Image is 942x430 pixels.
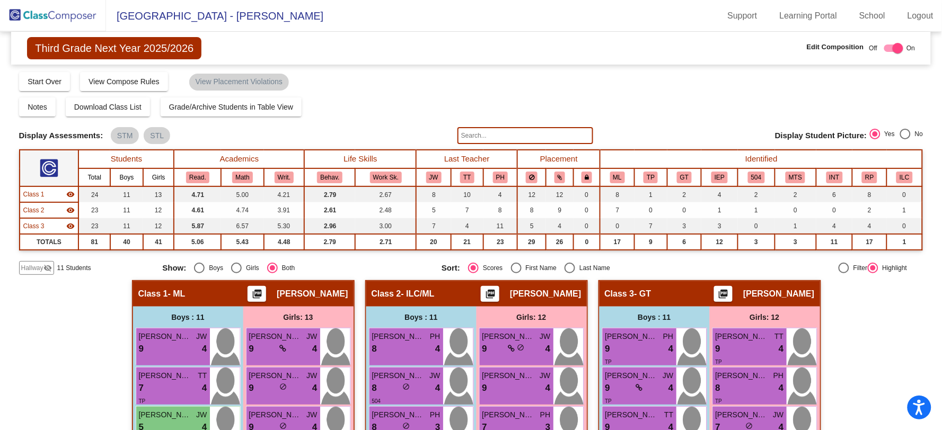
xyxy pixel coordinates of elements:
span: do_not_disturb_alt [517,344,525,351]
td: 3.00 [355,218,416,234]
td: 21 [451,234,483,250]
span: Display Student Picture: [775,131,867,140]
th: Last Teacher [416,150,517,168]
span: Hallway [21,263,43,273]
span: [PERSON_NAME] [PERSON_NAME] [482,409,535,420]
span: Download Class List [74,103,142,111]
span: Class 3 [23,221,45,231]
span: [PERSON_NAME] [605,409,658,420]
mat-chip: View Placement Violations [189,74,289,91]
th: English Language Learner [600,168,634,186]
td: 1 [887,202,923,218]
span: Notes [28,103,47,111]
button: Download Class List [66,97,150,117]
td: 0 [600,218,634,234]
th: Keep away students [517,168,546,186]
td: 11 [110,186,143,202]
span: [PERSON_NAME] [PERSON_NAME] [249,409,302,420]
button: ILC [896,172,912,183]
td: Sarah Frederick - ML [20,186,79,202]
button: TP [644,172,658,183]
td: 23 [78,202,110,218]
div: Highlight [878,263,908,273]
button: INT [826,172,843,183]
span: PH [430,331,440,342]
span: 8 [372,381,377,395]
div: Scores [479,263,503,273]
button: Print Students Details [714,286,733,302]
span: 4 [779,381,783,395]
td: 7 [635,218,667,234]
td: 29 [517,234,546,250]
span: Show: [162,263,186,273]
span: 9 [249,381,254,395]
span: [PERSON_NAME] [605,370,658,381]
span: Class 2 [372,289,401,299]
span: 4 [435,342,440,356]
th: Traci Tielbur [451,168,483,186]
span: do_not_disturb_alt [279,383,287,390]
span: [PERSON_NAME] [277,289,348,299]
span: 4 [435,381,440,395]
td: 0 [574,218,600,234]
span: Grade/Archive Students in Table View [169,103,294,111]
th: Total [78,168,110,186]
td: 2.96 [304,218,355,234]
td: 2.48 [355,202,416,218]
td: 4.74 [221,202,263,218]
div: Filter [849,263,868,273]
mat-icon: visibility_off [43,264,52,272]
span: [PERSON_NAME] [510,289,581,299]
td: 12 [517,186,546,202]
span: [PERSON_NAME] [743,289,814,299]
span: [PERSON_NAME] [372,409,425,420]
span: 9 [605,342,610,356]
span: [PERSON_NAME] [PERSON_NAME] [139,370,192,381]
span: JW [196,409,207,420]
span: JW [540,370,550,381]
span: 9 [482,342,487,356]
mat-chip: STL [144,127,170,144]
td: 17 [600,234,634,250]
button: Notes [19,97,56,117]
span: PH [430,409,440,420]
div: Boys [205,263,223,273]
td: 0 [574,202,600,218]
span: 9 [249,342,254,356]
span: TP [605,398,612,404]
mat-icon: visibility [66,206,75,214]
span: - ML [168,289,186,299]
mat-icon: picture_as_pdf [484,289,497,303]
span: 11 Students [57,263,91,273]
span: JW [196,331,207,342]
td: 81 [78,234,110,250]
button: Start Over [19,72,70,91]
span: JW [540,331,550,342]
span: Third Grade Next Year 2025/2026 [27,37,201,59]
span: Display Assessments: [19,131,103,140]
td: 5 [517,218,546,234]
button: PH [493,172,508,183]
div: Girls: 12 [477,307,587,328]
td: 1 [701,202,738,218]
span: JW [306,331,317,342]
td: 0 [816,202,853,218]
span: 4 [668,342,673,356]
div: Boys : 11 [133,307,243,328]
td: 0 [574,234,600,250]
span: JW [663,370,673,381]
span: 4 [545,381,550,395]
div: Last Name [575,263,610,273]
td: 26 [546,234,574,250]
div: Girls: 12 [710,307,820,328]
span: 4 [202,342,207,356]
span: PH [773,370,783,381]
td: 8 [517,202,546,218]
td: 2 [852,202,886,218]
button: RP [862,172,877,183]
span: 9 [716,342,720,356]
button: JW [426,172,442,183]
div: Yes [881,129,895,139]
span: Class 2 [23,205,45,215]
a: Logout [899,7,942,24]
